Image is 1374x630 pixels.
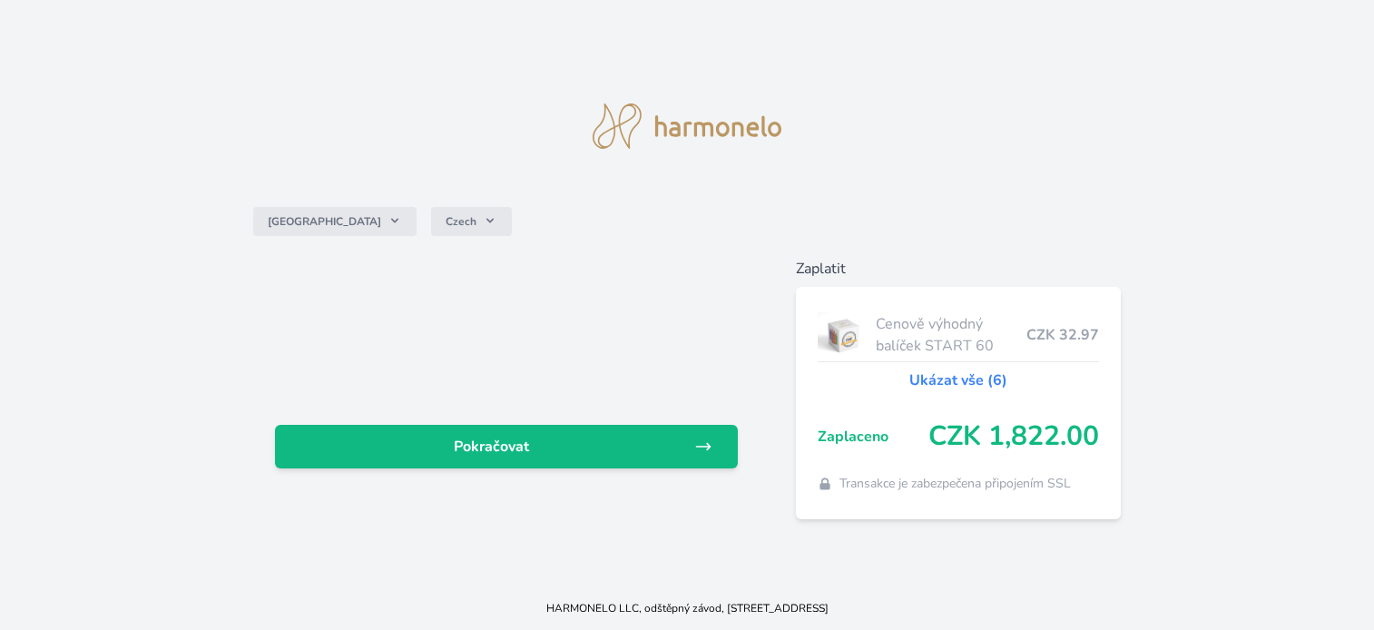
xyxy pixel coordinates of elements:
[928,420,1099,453] span: CZK 1,822.00
[431,207,512,236] button: Czech
[909,369,1007,391] a: Ukázat vše (6)
[446,214,476,229] span: Czech
[275,425,738,468] a: Pokračovat
[593,103,781,149] img: logo.svg
[796,258,1121,280] h6: Zaplatit
[876,313,1026,357] span: Cenově výhodný balíček START 60
[1026,324,1099,346] span: CZK 32.97
[818,312,869,358] img: start.jpg
[290,436,694,458] span: Pokračovat
[818,426,928,448] span: Zaplaceno
[253,207,417,236] button: [GEOGRAPHIC_DATA]
[839,475,1071,493] span: Transakce je zabezpečena připojením SSL
[268,214,381,229] span: [GEOGRAPHIC_DATA]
